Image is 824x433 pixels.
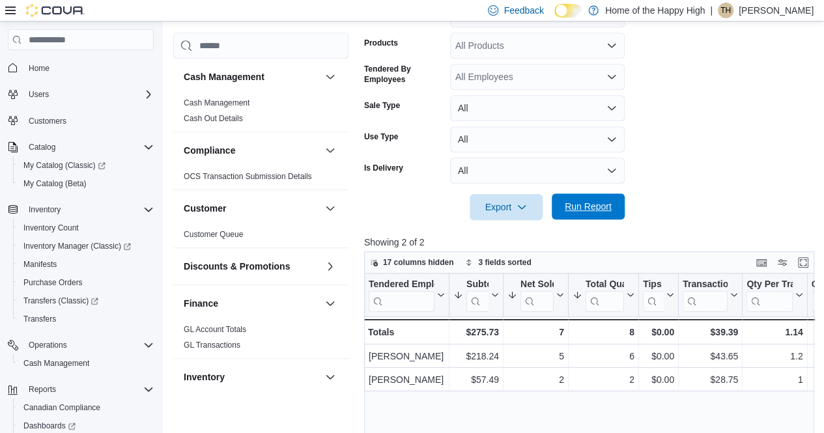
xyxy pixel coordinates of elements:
[573,279,634,312] button: Total Quantity
[368,324,445,340] div: Totals
[606,40,617,51] button: Open list of options
[746,348,803,364] div: 1.2
[322,201,338,216] button: Customer
[364,100,400,111] label: Sale Type
[18,400,106,415] a: Canadian Compliance
[184,98,249,108] span: Cash Management
[3,111,159,130] button: Customers
[184,70,320,83] button: Cash Management
[184,202,320,215] button: Customer
[3,380,159,398] button: Reports
[184,340,240,350] span: GL Transactions
[184,260,320,273] button: Discounts & Promotions
[13,292,159,310] a: Transfers (Classic)
[507,324,564,340] div: 7
[184,202,226,215] h3: Customer
[507,372,564,387] div: 2
[18,176,92,191] a: My Catalog (Beta)
[754,255,769,270] button: Keyboard shortcuts
[683,279,728,312] div: Transaction Average
[18,400,154,415] span: Canadian Compliance
[643,372,674,387] div: $0.00
[453,324,499,340] div: $275.73
[29,142,55,152] span: Catalog
[450,158,625,184] button: All
[683,324,738,340] div: $39.39
[184,114,243,123] a: Cash Out Details
[364,163,403,173] label: Is Delivery
[477,194,535,220] span: Export
[364,236,819,249] p: Showing 2 of 2
[184,370,225,384] h3: Inventory
[3,85,159,104] button: Users
[18,293,104,309] a: Transfers (Classic)
[460,255,536,270] button: 3 fields sorted
[184,260,290,273] h3: Discounts & Promotions
[3,336,159,354] button: Operations
[605,3,705,18] p: Home of the Happy High
[365,255,459,270] button: 17 columns hidden
[453,372,499,387] div: $57.49
[795,255,811,270] button: Enter fullscreen
[383,257,454,268] span: 17 columns hidden
[606,72,617,82] button: Open list of options
[774,255,790,270] button: Display options
[552,193,625,219] button: Run Report
[478,257,531,268] span: 3 fields sorted
[184,297,320,310] button: Finance
[13,255,159,273] button: Manifests
[23,160,106,171] span: My Catalog (Classic)
[23,358,89,369] span: Cash Management
[683,279,728,291] div: Transaction Average
[450,126,625,152] button: All
[184,98,249,107] a: Cash Management
[18,238,154,254] span: Inventory Manager (Classic)
[683,279,738,312] button: Transaction Average
[683,372,738,387] div: $28.75
[23,402,100,413] span: Canadian Compliance
[23,382,154,397] span: Reports
[23,61,55,76] a: Home
[18,275,88,290] a: Purchase Orders
[746,372,803,387] div: 1
[450,95,625,121] button: All
[23,202,66,217] button: Inventory
[13,237,159,255] a: Inventory Manager (Classic)
[18,176,154,191] span: My Catalog (Beta)
[184,172,312,181] a: OCS Transaction Submission Details
[184,113,243,124] span: Cash Out Details
[184,370,320,384] button: Inventory
[573,372,634,387] div: 2
[718,3,733,18] div: Tristan Hallihan
[184,297,218,310] h3: Finance
[23,314,56,324] span: Transfers
[23,113,72,129] a: Customers
[364,132,398,142] label: Use Type
[643,324,674,340] div: $0.00
[23,139,61,155] button: Catalog
[23,139,154,155] span: Catalog
[23,178,87,189] span: My Catalog (Beta)
[18,311,154,327] span: Transfers
[26,4,85,17] img: Cova
[23,421,76,431] span: Dashboards
[29,340,67,350] span: Operations
[184,341,240,350] a: GL Transactions
[520,279,554,291] div: Net Sold
[29,384,56,395] span: Reports
[18,293,154,309] span: Transfers (Classic)
[13,175,159,193] button: My Catalog (Beta)
[322,258,338,274] button: Discounts & Promotions
[520,279,554,312] div: Net Sold
[322,143,338,158] button: Compliance
[322,296,338,311] button: Finance
[23,113,154,129] span: Customers
[23,277,83,288] span: Purchase Orders
[23,382,61,397] button: Reports
[643,348,674,364] div: $0.00
[746,279,792,291] div: Qty Per Transaction
[173,169,348,189] div: Compliance
[466,279,489,312] div: Subtotal
[746,279,792,312] div: Qty Per Transaction
[586,279,624,312] div: Total Quantity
